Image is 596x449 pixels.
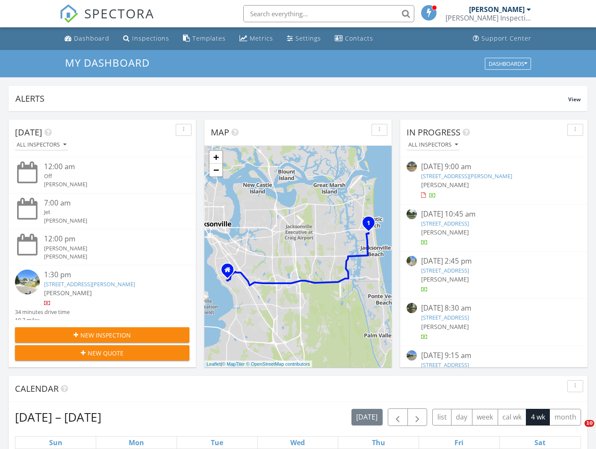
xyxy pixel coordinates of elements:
[407,209,581,247] a: [DATE] 10:45 am [STREET_ADDRESS] [PERSON_NAME]
[421,314,469,321] a: [STREET_ADDRESS]
[432,409,451,426] button: list
[407,303,417,313] img: streetview
[283,31,325,47] a: Settings
[451,409,472,426] button: day
[421,267,469,274] a: [STREET_ADDRESS]
[567,420,587,440] iframe: Intercom live chat
[568,96,581,103] span: View
[421,181,469,189] span: [PERSON_NAME]
[481,34,531,42] div: Support Center
[65,56,150,70] span: My Dashboard
[367,220,370,226] i: 1
[209,151,222,164] a: Zoom in
[407,126,460,138] span: In Progress
[180,31,229,47] a: Templates
[351,409,383,426] button: [DATE]
[369,223,374,228] div: 730 Mccollum Cir, Neptune Beach, FL 32266
[47,437,64,449] a: Sunday
[407,256,581,294] a: [DATE] 2:45 pm [STREET_ADDRESS] [PERSON_NAME]
[407,256,417,266] img: streetview
[295,34,321,42] div: Settings
[44,180,175,188] div: [PERSON_NAME]
[421,172,512,180] a: [STREET_ADDRESS][PERSON_NAME]
[331,31,377,47] a: Contacts
[44,217,175,225] div: [PERSON_NAME]
[74,34,109,42] div: Dashboard
[549,409,581,426] button: month
[533,437,547,449] a: Saturday
[44,252,175,261] div: [PERSON_NAME]
[489,61,527,67] div: Dashboards
[469,5,525,14] div: [PERSON_NAME]
[204,361,312,368] div: |
[44,172,175,180] div: Off
[44,161,175,172] div: 12:00 am
[44,244,175,252] div: [PERSON_NAME]
[236,31,277,47] a: Metrics
[526,409,550,426] button: 4 wk
[421,256,566,267] div: [DATE] 2:45 pm
[61,31,113,47] a: Dashboard
[421,361,469,369] a: [STREET_ADDRESS]
[44,208,175,216] div: Jet
[453,437,465,449] a: Friday
[243,5,414,22] input: Search everything...
[498,409,527,426] button: cal wk
[407,209,417,219] img: streetview
[485,58,531,70] button: Dashboards
[80,331,131,340] span: New Inspection
[84,4,154,22] span: SPECTORA
[421,220,469,227] a: [STREET_ADDRESS]
[209,164,222,176] a: Zoom out
[421,303,566,314] div: [DATE] 8:30 am
[469,31,535,47] a: Support Center
[15,126,42,138] span: [DATE]
[15,139,68,151] button: All Inspectors
[407,161,581,200] a: [DATE] 9:00 am [STREET_ADDRESS][PERSON_NAME] [PERSON_NAME]
[15,345,189,361] button: New Quote
[289,437,307,449] a: Wednesday
[388,408,408,426] button: Previous
[407,408,428,426] button: Next
[421,228,469,236] span: [PERSON_NAME]
[446,14,531,22] div: Kelly Inspections LLC
[222,361,245,367] a: © MapTiler
[17,142,66,148] div: All Inspectors
[227,270,233,275] div: 2467 Castellon Drive, Jacksonville FL 32217
[211,126,229,138] span: Map
[421,323,469,331] span: [PERSON_NAME]
[44,234,175,244] div: 12:00 pm
[192,34,226,42] div: Templates
[44,289,92,297] span: [PERSON_NAME]
[407,350,417,361] img: streetview
[407,161,417,172] img: streetview
[15,93,568,104] div: Alerts
[15,383,59,394] span: Calendar
[250,34,273,42] div: Metrics
[59,4,78,23] img: The Best Home Inspection Software - Spectora
[120,31,173,47] a: Inspections
[15,316,70,324] div: 19.7 miles
[15,308,70,316] div: 34 minutes drive time
[132,34,169,42] div: Inspections
[407,350,581,388] a: [DATE] 9:15 am [STREET_ADDRESS] [PERSON_NAME]
[370,437,387,449] a: Thursday
[407,303,581,341] a: [DATE] 8:30 am [STREET_ADDRESS] [PERSON_NAME]
[421,161,566,172] div: [DATE] 9:00 am
[59,12,154,29] a: SPECTORA
[584,420,594,427] span: 10
[44,270,175,280] div: 1:30 pm
[421,350,566,361] div: [DATE] 9:15 am
[15,408,101,426] h2: [DATE] – [DATE]
[15,327,189,343] button: New Inspection
[421,275,469,283] span: [PERSON_NAME]
[15,270,40,294] img: streetview
[88,349,124,358] span: New Quote
[207,361,221,367] a: Leaflet
[407,139,460,151] button: All Inspectors
[246,361,310,367] a: © OpenStreetMap contributors
[209,437,225,449] a: Tuesday
[421,209,566,220] div: [DATE] 10:45 am
[408,142,458,148] div: All Inspectors
[127,437,146,449] a: Monday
